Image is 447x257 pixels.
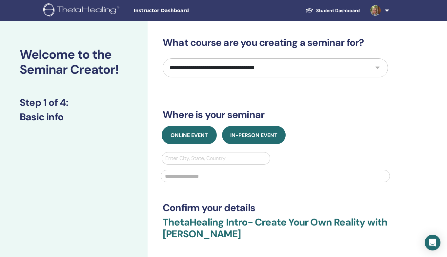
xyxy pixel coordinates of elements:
button: Online Event [162,126,217,144]
h2: Welcome to the Seminar Creator! [20,47,128,77]
span: Instructor Dashboard [133,7,232,14]
img: graduation-cap-white.svg [306,8,314,13]
div: Open Intercom Messenger [425,235,440,250]
h3: ThetaHealing Intro- Create Your Own Reality with [PERSON_NAME] [163,216,388,248]
img: default.jpg [370,5,381,16]
h3: Basic info [20,111,128,123]
span: In-Person Event [230,132,277,139]
img: logo.png [43,3,122,18]
span: Online Event [171,132,208,139]
a: Student Dashboard [300,5,365,17]
h3: Step 1 of 4 : [20,97,128,109]
h3: Where is your seminar [163,109,388,121]
h3: What course are you creating a seminar for? [163,37,388,49]
h3: Confirm your details [163,202,388,214]
button: In-Person Event [222,126,286,144]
